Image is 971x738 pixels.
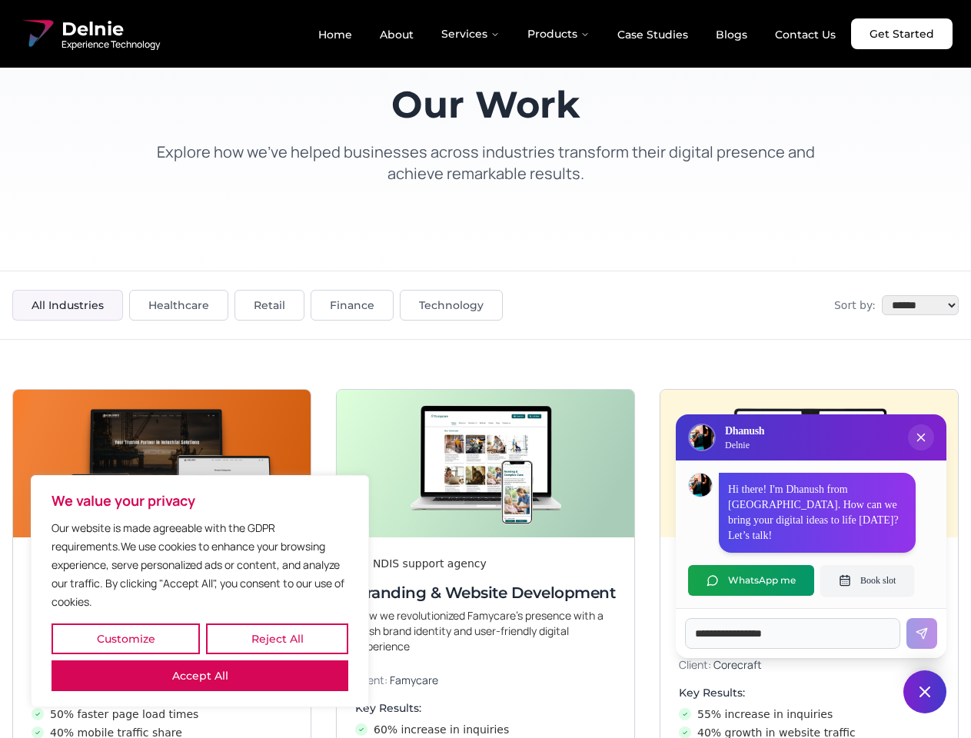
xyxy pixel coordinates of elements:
[32,706,292,722] li: 50% faster page load times
[18,15,160,52] a: Delnie Logo Full
[725,424,764,439] h3: Dhanush
[141,141,830,184] p: Explore how we've helped businesses across industries transform their digital presence and achiev...
[52,660,348,691] button: Accept All
[908,424,934,450] button: Close chat popup
[141,86,830,123] h1: Our Work
[390,673,438,687] span: Famycare
[703,22,760,48] a: Blogs
[52,491,348,510] p: We value your privacy
[834,298,876,313] span: Sort by:
[18,15,55,52] img: Delnie Logo
[400,290,503,321] button: Technology
[52,519,348,611] p: Our website is made agreeable with the GDPR requirements.We use cookies to enhance your browsing ...
[306,22,364,48] a: Home
[688,565,814,596] button: WhatsApp me
[12,290,123,321] button: All Industries
[679,706,939,722] li: 55% increase in inquiries
[820,565,914,596] button: Book slot
[367,22,426,48] a: About
[763,22,848,48] a: Contact Us
[355,722,616,737] li: 60% increase in inquiries
[903,670,946,713] button: Close chat
[515,18,602,49] button: Products
[234,290,304,321] button: Retail
[206,623,348,654] button: Reject All
[129,290,228,321] button: Healthcare
[13,390,311,537] img: Next-Gen Website Development
[429,18,512,49] button: Services
[355,700,616,716] h4: Key Results:
[690,425,714,450] img: Delnie Logo
[355,673,616,688] p: Client:
[62,17,160,42] span: Delnie
[355,582,616,603] h3: Branding & Website Development
[605,22,700,48] a: Case Studies
[62,38,160,51] span: Experience Technology
[337,390,634,537] img: Branding & Website Development
[728,482,906,544] p: Hi there! I'm Dhanush from [GEOGRAPHIC_DATA]. How can we bring your digital ideas to life [DATE]?...
[306,18,848,49] nav: Main
[311,290,394,321] button: Finance
[851,18,953,49] a: Get Started
[660,390,958,537] img: Digital & Brand Revamp
[689,474,712,497] img: Dhanush
[355,608,616,654] p: How we revolutionized Famycare’s presence with a fresh brand identity and user-friendly digital e...
[52,623,200,654] button: Customize
[725,439,764,451] p: Delnie
[355,556,616,571] div: An NDIS support agency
